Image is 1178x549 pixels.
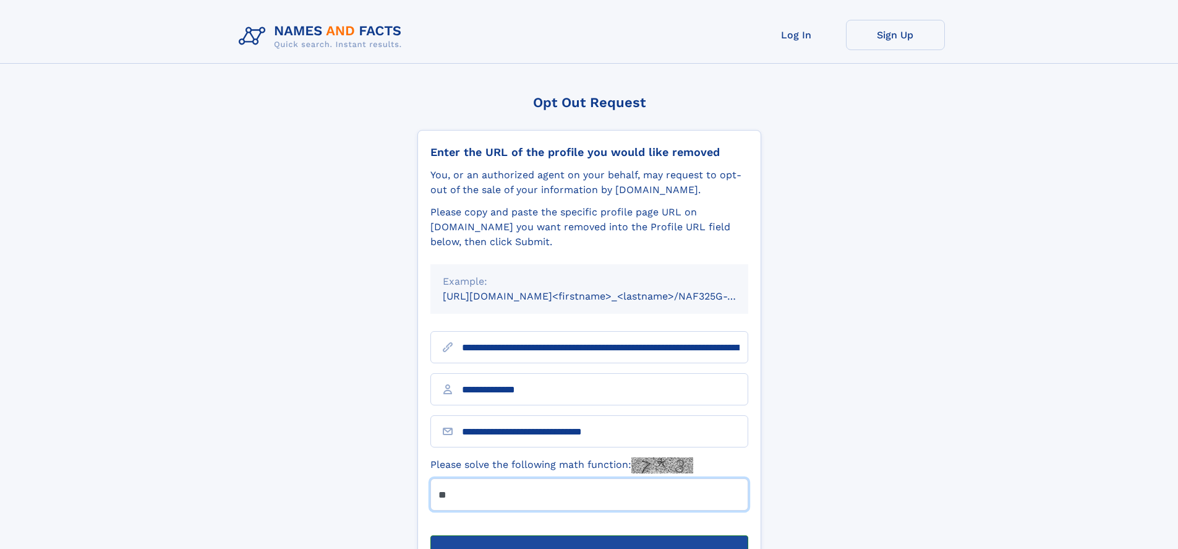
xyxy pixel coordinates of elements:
[234,20,412,53] img: Logo Names and Facts
[430,168,748,197] div: You, or an authorized agent on your behalf, may request to opt-out of the sale of your informatio...
[417,95,761,110] div: Opt Out Request
[846,20,945,50] a: Sign Up
[747,20,846,50] a: Log In
[443,290,772,302] small: [URL][DOMAIN_NAME]<firstname>_<lastname>/NAF325G-xxxxxxxx
[430,457,693,473] label: Please solve the following math function:
[443,274,736,289] div: Example:
[430,205,748,249] div: Please copy and paste the specific profile page URL on [DOMAIN_NAME] you want removed into the Pr...
[430,145,748,159] div: Enter the URL of the profile you would like removed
